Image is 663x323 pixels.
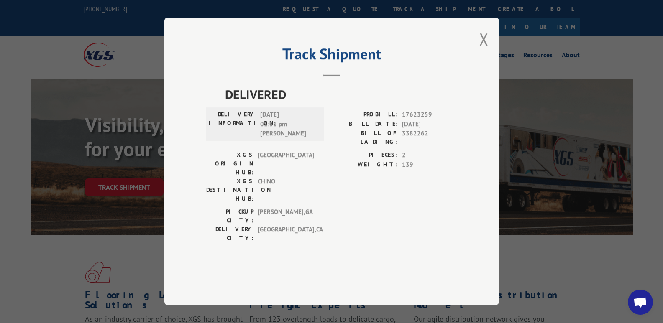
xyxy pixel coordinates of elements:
[225,85,457,104] span: DELIVERED
[402,120,457,129] span: [DATE]
[258,225,314,243] span: [GEOGRAPHIC_DATA] , CA
[258,208,314,225] span: [PERSON_NAME] , GA
[260,110,317,139] span: [DATE] 01:51 pm [PERSON_NAME]
[332,110,398,120] label: PROBILL:
[628,290,653,315] div: Open chat
[206,225,253,243] label: DELIVERY CITY:
[479,28,489,50] button: Close modal
[402,151,457,160] span: 2
[258,177,314,203] span: CHINO
[206,48,457,64] h2: Track Shipment
[206,208,253,225] label: PICKUP CITY:
[206,151,253,177] label: XGS ORIGIN HUB:
[332,120,398,129] label: BILL DATE:
[402,160,457,170] span: 139
[206,177,253,203] label: XGS DESTINATION HUB:
[258,151,314,177] span: [GEOGRAPHIC_DATA]
[209,110,256,139] label: DELIVERY INFORMATION:
[332,151,398,160] label: PIECES:
[402,129,457,147] span: 3382262
[332,160,398,170] label: WEIGHT:
[332,129,398,147] label: BILL OF LADING:
[402,110,457,120] span: 17623259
